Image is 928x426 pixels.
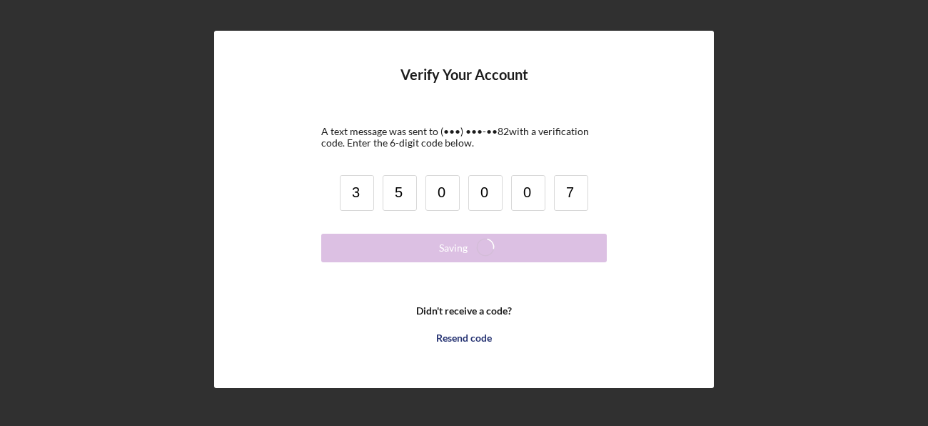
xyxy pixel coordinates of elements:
button: Resend code [321,324,607,352]
div: Saving [439,234,468,262]
b: Didn't receive a code? [416,305,512,317]
button: Saving [321,234,607,262]
div: A text message was sent to (•••) •••-•• 82 with a verification code. Enter the 6-digit code below. [321,126,607,149]
h4: Verify Your Account [400,66,528,104]
div: Resend code [436,324,492,352]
